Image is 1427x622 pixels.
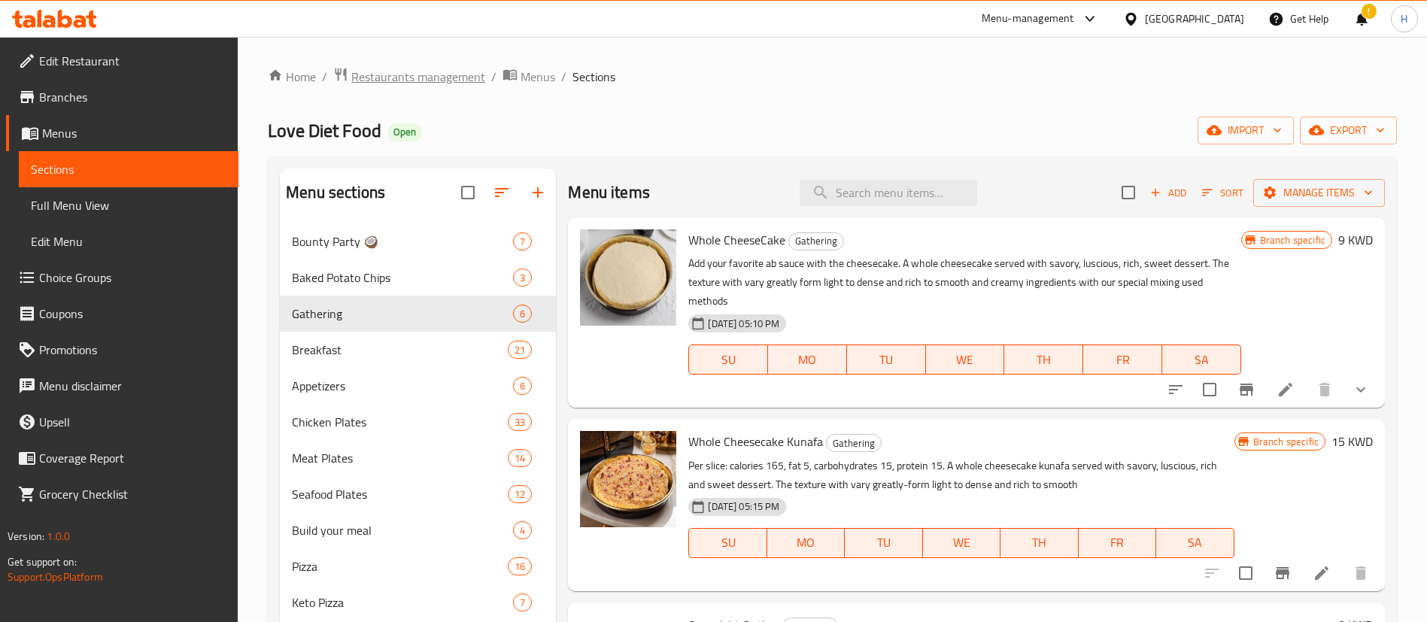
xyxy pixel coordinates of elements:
[513,269,532,287] div: items
[1254,233,1331,247] span: Branch specific
[8,567,103,587] a: Support.OpsPlatform
[514,271,531,285] span: 3
[1168,349,1235,371] span: SA
[509,560,531,574] span: 16
[292,232,513,250] span: Bounty Party 🥥
[351,68,485,86] span: Restaurants management
[1162,532,1228,554] span: SA
[514,307,531,321] span: 6
[1331,431,1373,452] h6: 15 KWD
[1198,181,1247,205] button: Sort
[695,532,761,554] span: SU
[280,223,556,259] div: Bounty Party 🥥7
[688,344,768,375] button: SU
[1230,557,1262,589] span: Select to update
[1004,344,1083,375] button: TH
[1089,349,1156,371] span: FR
[788,232,844,250] div: Gathering
[773,532,840,554] span: MO
[292,269,513,287] div: Baked Potato Chips
[6,79,238,115] a: Branches
[929,532,995,554] span: WE
[509,451,531,466] span: 14
[1194,374,1225,405] span: Select to update
[39,269,226,287] span: Choice Groups
[39,305,226,323] span: Coupons
[926,344,1005,375] button: WE
[292,449,508,467] span: Meat Plates
[1307,372,1343,408] button: delete
[1198,117,1294,144] button: import
[1265,555,1301,591] button: Branch-specific-item
[292,305,513,323] div: Gathering
[688,457,1234,494] p: Per slice: calories 165, fat 5, carbohydrates 15, protein 15. A whole cheesecake kunafa served wi...
[1352,381,1370,399] svg: Show Choices
[520,174,556,211] button: Add section
[1210,121,1282,140] span: import
[1010,349,1077,371] span: TH
[513,232,532,250] div: items
[292,341,508,359] div: Breakfast
[280,368,556,404] div: Appetizers6
[42,124,226,142] span: Menus
[1228,372,1265,408] button: Branch-specific-item
[688,254,1240,311] p: Add your favorite ab sauce with the cheesecake. A whole cheesecake served with savory, luscious, ...
[292,521,513,539] span: Build your meal
[688,528,767,558] button: SU
[1148,184,1189,202] span: Add
[1156,528,1234,558] button: SA
[6,404,238,440] a: Upsell
[31,232,226,250] span: Edit Menu
[508,341,532,359] div: items
[1253,179,1385,207] button: Manage items
[1300,117,1397,144] button: export
[923,528,1001,558] button: WE
[1343,555,1379,591] button: delete
[1338,229,1373,250] h6: 9 KWD
[561,68,566,86] li: /
[1083,344,1162,375] button: FR
[268,67,1397,86] nav: breadcrumb
[1162,344,1241,375] button: SA
[280,404,556,440] div: Chicken Plates33
[513,305,532,323] div: items
[292,593,513,611] span: Keto Pizza
[280,584,556,620] div: Keto Pizza7
[452,177,484,208] span: Select all sections
[39,485,226,503] span: Grocery Checklist
[688,430,823,453] span: Whole Cheesecake Kunafa
[789,232,843,250] span: Gathering
[47,526,70,546] span: 1.0.0
[280,512,556,548] div: Build your meal4
[39,341,226,359] span: Promotions
[1158,372,1194,408] button: sort-choices
[1113,177,1144,208] span: Select section
[1247,435,1325,449] span: Branch specific
[19,151,238,187] a: Sections
[31,196,226,214] span: Full Menu View
[1085,532,1151,554] span: FR
[508,557,532,575] div: items
[513,521,532,539] div: items
[292,377,513,395] span: Appetizers
[1145,11,1244,27] div: [GEOGRAPHIC_DATA]
[491,68,496,86] li: /
[1265,184,1373,202] span: Manage items
[6,476,238,512] a: Grocery Checklist
[695,349,762,371] span: SU
[39,377,226,395] span: Menu disclaimer
[268,114,381,147] span: Love Diet Food
[280,476,556,512] div: Seafood Plates12
[514,379,531,393] span: 6
[286,181,385,204] h2: Menu sections
[1202,184,1243,202] span: Sort
[1277,381,1295,399] a: Edit menu item
[580,431,676,527] img: Whole Cheesecake Kunafa
[1144,181,1192,205] span: Add item
[514,235,531,249] span: 7
[688,229,785,251] span: Whole CheeseCake
[292,557,508,575] div: Pizza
